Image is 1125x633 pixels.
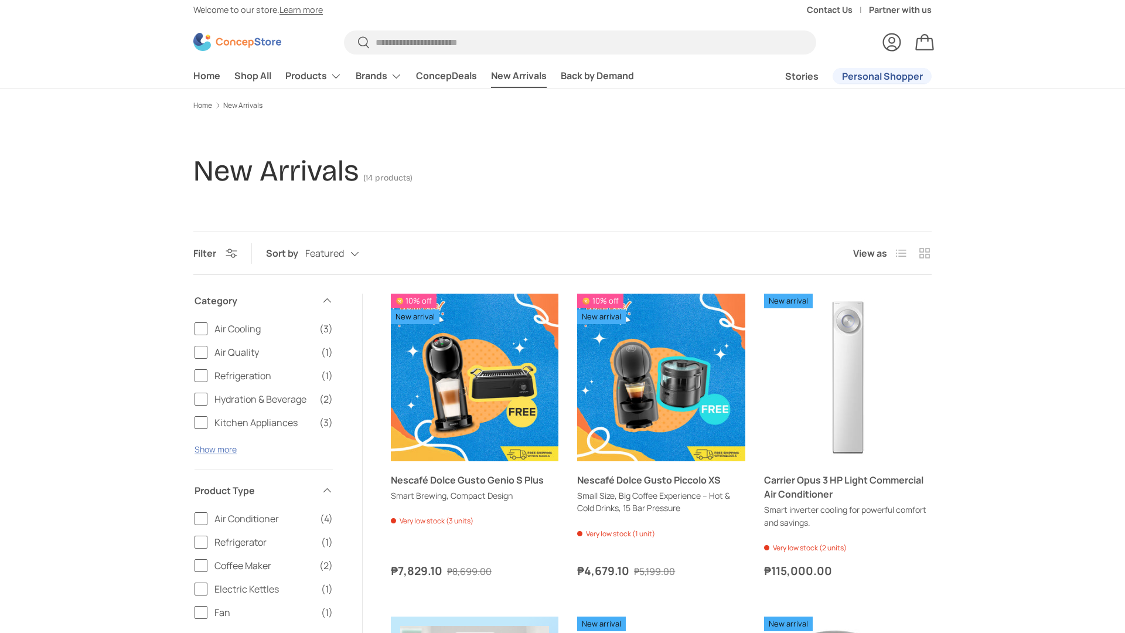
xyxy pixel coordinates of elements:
[266,246,305,260] label: Sort by
[764,474,923,501] a: Carrier Opus 3 HP Light Commercial Air Conditioner
[321,605,333,620] span: (1)
[842,72,923,81] span: Personal Shopper
[319,416,333,430] span: (3)
[853,246,887,260] span: View as
[577,294,745,461] a: Nescafé Dolce Gusto Piccolo XS
[391,294,437,308] span: 10% off
[195,280,333,322] summary: Category
[319,392,333,406] span: (2)
[195,294,314,308] span: Category
[193,154,359,188] h1: New Arrivals
[214,535,314,549] span: Refrigerator
[223,102,262,109] a: New Arrivals
[757,64,932,88] nav: Secondary
[391,294,558,461] a: Nescafé Dolce Gusto Genio S Plus
[214,605,314,620] span: Fan
[319,322,333,336] span: (3)
[214,582,314,596] span: Electric Kettles
[807,4,869,16] a: Contact Us
[193,247,237,260] button: Filter
[214,369,314,383] span: Refrigeration
[320,512,333,526] span: (4)
[278,64,349,88] summary: Products
[785,65,819,88] a: Stories
[356,64,402,88] a: Brands
[193,100,932,111] nav: Breadcrumbs
[764,294,932,461] a: Carrier Opus 3 HP Light Commercial Air Conditioner
[195,444,237,455] button: Show more
[321,369,333,383] span: (1)
[577,617,626,631] span: New arrival
[416,64,477,87] a: ConcepDeals
[577,309,626,324] span: New arrival
[764,294,813,308] span: New arrival
[305,248,344,259] span: Featured
[305,244,383,264] button: Featured
[193,33,281,51] img: ConcepStore
[349,64,409,88] summary: Brands
[195,469,333,512] summary: Product Type
[561,64,634,87] a: Back by Demand
[285,64,342,88] a: Products
[363,173,412,183] span: (14 products)
[279,4,323,15] a: Learn more
[214,512,313,526] span: Air Conditioner
[319,559,333,573] span: (2)
[214,322,312,336] span: Air Cooling
[195,484,314,498] span: Product Type
[764,617,813,631] span: New arrival
[321,582,333,596] span: (1)
[193,4,323,16] p: Welcome to our store.
[577,294,623,308] span: 10% off
[193,64,220,87] a: Home
[577,474,721,486] a: Nescafé Dolce Gusto Piccolo XS
[193,247,216,260] span: Filter
[869,4,932,16] a: Partner with us
[193,64,634,88] nav: Primary
[321,535,333,549] span: (1)
[234,64,271,87] a: Shop All
[391,309,439,324] span: New arrival
[214,416,312,430] span: Kitchen Appliances
[833,68,932,84] a: Personal Shopper
[391,474,544,486] a: Nescafé Dolce Gusto Genio S Plus
[764,294,932,461] img: https://concepstore.ph/products/carrier-opus-3-hp-light-commercial-air-conditioner
[214,392,312,406] span: Hydration & Beverage
[491,64,547,87] a: New Arrivals
[214,559,312,573] span: Coffee Maker
[193,102,212,109] a: Home
[321,345,333,359] span: (1)
[214,345,314,359] span: Air Quality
